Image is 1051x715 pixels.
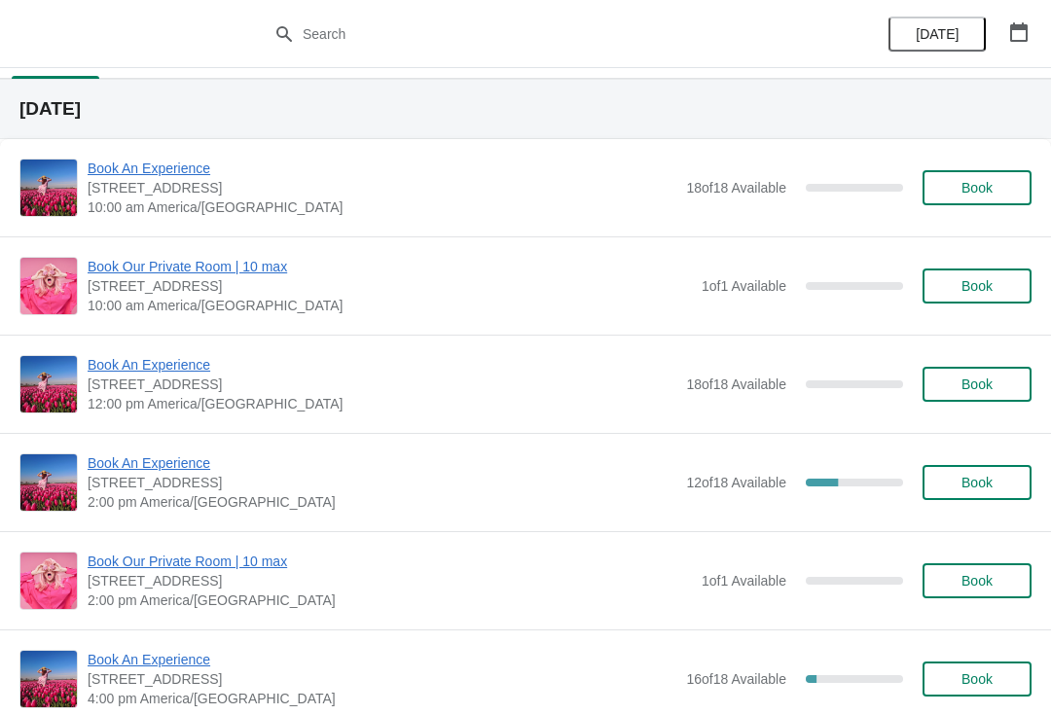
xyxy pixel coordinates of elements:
[961,278,993,294] span: Book
[686,180,786,196] span: 18 of 18 Available
[20,553,77,609] img: Book Our Private Room | 10 max | 1815 N. Milwaukee Ave., Chicago, IL 60647 | 2:00 pm America/Chicago
[88,689,676,708] span: 4:00 pm America/[GEOGRAPHIC_DATA]
[923,170,1032,205] button: Book
[961,671,993,687] span: Book
[923,268,1032,304] button: Book
[686,376,786,392] span: 18 of 18 Available
[20,160,77,216] img: Book An Experience | 1815 North Milwaukee Avenue, Chicago, IL, USA | 10:00 am America/Chicago
[686,671,786,687] span: 16 of 18 Available
[88,355,676,375] span: Book An Experience
[88,571,692,590] span: [STREET_ADDRESS]
[686,475,786,490] span: 12 of 18 Available
[20,651,77,707] img: Book An Experience | 1815 North Milwaukee Avenue, Chicago, IL, USA | 4:00 pm America/Chicago
[19,99,1032,119] h2: [DATE]
[923,465,1032,500] button: Book
[88,394,676,413] span: 12:00 pm America/[GEOGRAPHIC_DATA]
[88,552,692,571] span: Book Our Private Room | 10 max
[961,376,993,392] span: Book
[88,296,692,315] span: 10:00 am America/[GEOGRAPHIC_DATA]
[702,278,786,294] span: 1 of 1 Available
[88,590,692,610] span: 2:00 pm America/[GEOGRAPHIC_DATA]
[88,650,676,669] span: Book An Experience
[88,276,692,296] span: [STREET_ADDRESS]
[88,197,676,217] span: 10:00 am America/[GEOGRAPHIC_DATA]
[961,573,993,589] span: Book
[702,573,786,589] span: 1 of 1 Available
[961,180,993,196] span: Book
[20,454,77,511] img: Book An Experience | 1815 North Milwaukee Avenue, Chicago, IL, USA | 2:00 pm America/Chicago
[88,375,676,394] span: [STREET_ADDRESS]
[20,258,77,314] img: Book Our Private Room | 10 max | 1815 N. Milwaukee Ave., Chicago, IL 60647 | 10:00 am America/Chi...
[88,492,676,512] span: 2:00 pm America/[GEOGRAPHIC_DATA]
[888,17,986,52] button: [DATE]
[923,661,1032,697] button: Book
[88,178,676,197] span: [STREET_ADDRESS]
[961,475,993,490] span: Book
[88,159,676,178] span: Book An Experience
[923,367,1032,402] button: Book
[88,473,676,492] span: [STREET_ADDRESS]
[88,669,676,689] span: [STREET_ADDRESS]
[923,563,1032,598] button: Book
[88,257,692,276] span: Book Our Private Room | 10 max
[20,356,77,412] img: Book An Experience | 1815 North Milwaukee Avenue, Chicago, IL, USA | 12:00 pm America/Chicago
[916,26,959,42] span: [DATE]
[302,17,788,52] input: Search
[88,453,676,473] span: Book An Experience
